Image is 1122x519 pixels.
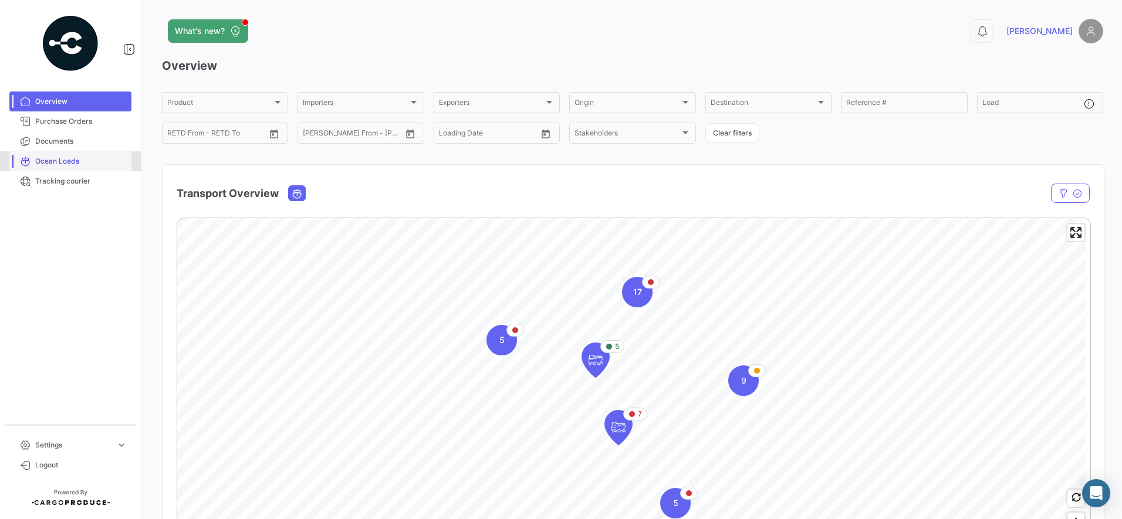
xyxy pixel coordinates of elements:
button: Enter fullscreen [1067,224,1084,241]
button: What's new? [168,19,248,43]
input: From [439,131,455,139]
button: Open calendar [401,125,419,143]
span: Ocean Loads [35,156,127,167]
span: expand_more [116,440,127,450]
span: Purchase Orders [35,116,127,127]
h3: Overview [162,57,1103,74]
input: To [192,131,239,139]
a: Tracking courier [9,171,131,191]
div: Map marker [486,325,517,355]
input: From [167,131,184,139]
span: 5 [499,334,505,346]
span: Overview [35,96,127,107]
span: 5 [615,341,619,352]
span: Origin [574,100,680,108]
span: What's new? [175,25,225,37]
span: Exporters [439,100,544,108]
div: Map marker [582,342,610,378]
div: Map marker [728,365,759,396]
button: Ocean [289,186,305,201]
span: 17 [633,286,642,298]
input: To [327,131,374,139]
span: [PERSON_NAME] [1006,25,1073,37]
img: placeholder-user.png [1079,19,1103,43]
span: Documents [35,136,127,147]
button: Open calendar [265,125,283,143]
span: 7 [638,409,642,419]
span: Destination [711,100,816,108]
div: Abrir Intercom Messenger [1082,479,1110,507]
a: Purchase Orders [9,111,131,131]
span: Importers [303,100,408,108]
span: Stakeholders [574,131,680,139]
div: Map marker [622,277,653,307]
div: Map marker [604,410,633,445]
span: Logout [35,460,127,470]
span: Settings [35,440,111,450]
a: Ocean Loads [9,151,131,171]
button: Open calendar [537,125,555,143]
button: Clear filters [705,123,759,143]
span: Tracking courier [35,176,127,186]
h4: Transport Overview [177,185,279,202]
span: Product [167,100,272,108]
input: To [464,131,511,139]
a: Overview [9,91,131,111]
img: powered-by.png [41,14,100,73]
span: 9 [741,375,746,386]
span: 5 [673,497,678,509]
input: From [303,131,319,139]
div: Map marker [660,488,691,518]
a: Documents [9,131,131,151]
